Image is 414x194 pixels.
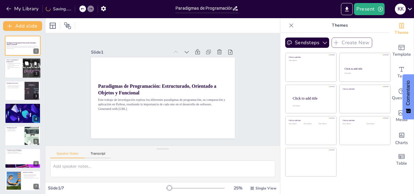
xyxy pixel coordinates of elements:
div: Change the overall theme [389,18,414,40]
p: Paradigma Estructurado [7,82,23,84]
div: 3 [33,94,39,99]
p: Afecta la resolución de problemas y el diseño. [6,67,21,69]
div: Click to add text [344,73,385,74]
span: Single View [255,186,276,191]
div: k k [395,4,406,15]
div: 7 [33,184,39,189]
div: Click to add text [304,123,317,125]
div: 2 [34,71,39,77]
div: Click to add text [319,123,332,125]
div: Click to add title [343,120,386,122]
button: k k [395,3,406,15]
div: Get real-time input from your audience [389,84,414,105]
div: 3 [5,81,41,101]
div: Click to add body [293,105,331,107]
div: Click to add title [289,56,332,58]
div: Click to add text [366,123,386,125]
strong: Paradigmas de Programación: Estructurado, Orientado a Objetos y Funcional [104,52,212,116]
span: Media [396,117,408,123]
p: Evita el estado mutable. [7,129,23,130]
button: Transcript [85,152,112,158]
div: 5 [5,126,41,146]
font: Comentario [406,81,411,106]
div: Slide 1 / 7 [48,185,166,191]
div: Add text boxes [389,62,414,84]
div: Add images, graphics, shapes or video [389,105,414,127]
p: Uso de funciones puras. [7,128,23,129]
p: Organización en bloques secuenciales. [7,85,23,86]
p: Principios de encapsulación, herencia y polimorfismo. [7,108,39,109]
span: Charts [395,140,408,146]
p: ¿Qué es un paradigma de programación? [6,59,21,63]
div: Click to add text [343,123,362,125]
span: Theme [395,29,409,36]
div: Saving...... [46,6,71,12]
div: 6 [5,148,41,168]
p: Uso de funciones y procedimientos. [7,87,23,88]
button: Export to PowerPoint [341,3,353,15]
p: Fortalezas y debilidades de cada paradigma. [7,150,39,152]
p: Promueve la reutilización de código. [7,107,39,108]
button: Delete Slide [32,60,39,67]
button: Comentarios - Mostrar encuesta [402,74,414,120]
div: Click to add title [293,96,332,100]
div: Layout [48,21,58,31]
p: Este trabajo de investigación explora los diferentes paradigmas de programación, su comparación y... [7,46,39,48]
span: Questions [392,95,412,101]
p: Python como lenguaje multiparadigma. [23,174,39,175]
p: Generated with [URL] [96,72,210,140]
div: 4 [5,103,41,123]
strong: Paradigmas de Programación: Estructurado, Orientado a Objetos y Funcional [7,42,36,45]
div: Add ready made slides [389,40,414,62]
span: Text [397,73,406,80]
button: My Library [5,4,41,14]
button: Sendsteps [285,38,329,48]
p: Orientado a Objetos facilita la reutilización. [7,153,39,154]
button: Create New [332,38,372,48]
p: Paradigma Orientado a Objetos [7,104,39,106]
p: Paradigma Funcional [7,127,23,128]
div: 5 [33,139,39,144]
div: Add a table [389,149,414,171]
p: Themes [296,18,383,33]
div: 25 % [231,185,245,191]
div: Slide 1 [118,19,189,63]
p: [PERSON_NAME] incontrolados. [7,86,23,87]
div: Click to add text [289,123,302,125]
span: Template [392,51,411,58]
div: 1 [5,36,41,56]
button: Add slide [3,21,42,31]
p: Permite usar paradigmas estructurado, orientado a objetos y funcional. [23,175,39,177]
button: Duplicate Slide [23,60,30,67]
p: Enfoque en el "qué hacer". [7,130,23,131]
input: Insert title [175,4,232,13]
p: Estructurado es fácil de entender. [7,152,39,153]
button: Present [354,3,384,15]
p: Los lenguajes pueden seguir un solo paradigma o varios. [6,65,21,67]
div: 1 [33,48,39,54]
div: 6 [33,161,39,166]
div: Click to add title [345,67,385,70]
div: Click to add title [343,88,386,90]
p: Aplicación en Python [23,172,39,173]
p: Este trabajo de investigación explora los diferentes paradigmas de programación, su comparación y... [98,64,215,136]
div: Add charts and graphs [389,127,414,149]
div: Click to add text [289,60,332,61]
div: 4 [33,116,39,122]
span: Table [396,160,407,167]
span: Position [64,22,71,29]
p: Generated with [URL] [7,48,39,49]
p: Comparación entre Paradigmas [7,149,39,151]
p: Ideal para programadores de todos los niveles. [23,177,39,179]
div: 2 [5,58,41,79]
p: Código organizado en objetos y clases. [7,106,39,107]
p: Un paradigma de programación define la estructura del código. [6,63,21,65]
button: Speaker Notes [50,152,85,158]
div: Click to add title [289,120,332,122]
div: 7 [5,171,41,191]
